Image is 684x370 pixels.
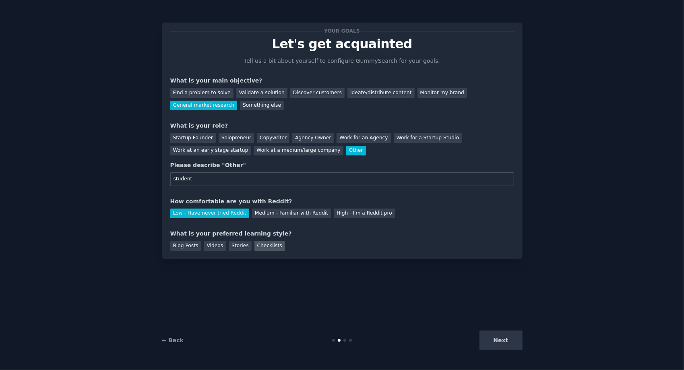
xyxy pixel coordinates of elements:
div: Please describe "Other" [170,161,514,169]
div: What is your role? [170,122,514,130]
span: Your goals [323,27,362,35]
div: Solopreneur [219,133,254,143]
div: Copywriter [257,133,289,143]
div: Videos [204,241,226,251]
input: Your role [170,172,514,186]
div: How comfortable are you with Reddit? [170,197,514,206]
div: Stories [229,241,251,251]
div: Work for an Agency [337,133,391,143]
div: Medium - Familiar with Reddit [252,209,331,219]
p: Tell us a bit about yourself to configure GummySearch for your goals. [241,57,444,65]
div: Work at a medium/large company [254,146,343,156]
div: Validate a solution [236,88,287,98]
div: Other [346,146,366,156]
div: Discover customers [290,88,345,98]
div: General market research [170,101,238,111]
div: Agency Owner [292,133,334,143]
div: Work for a Startup Studio [394,133,462,143]
div: Work at an early stage startup [170,146,251,156]
a: ← Back [162,337,184,343]
div: Low - Have never tried Reddit [170,209,249,219]
p: Let's get acquainted [170,37,514,51]
div: What is your preferred learning style? [170,229,514,238]
div: Find a problem to solve [170,88,234,98]
div: Startup Founder [170,133,216,143]
div: Blog Posts [170,241,201,251]
div: Something else [240,101,284,111]
div: Monitor my brand [417,88,467,98]
div: What is your main objective? [170,76,514,85]
div: Ideate/distribute content [347,88,414,98]
div: Checklists [254,241,285,251]
div: High - I'm a Reddit pro [334,209,395,219]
